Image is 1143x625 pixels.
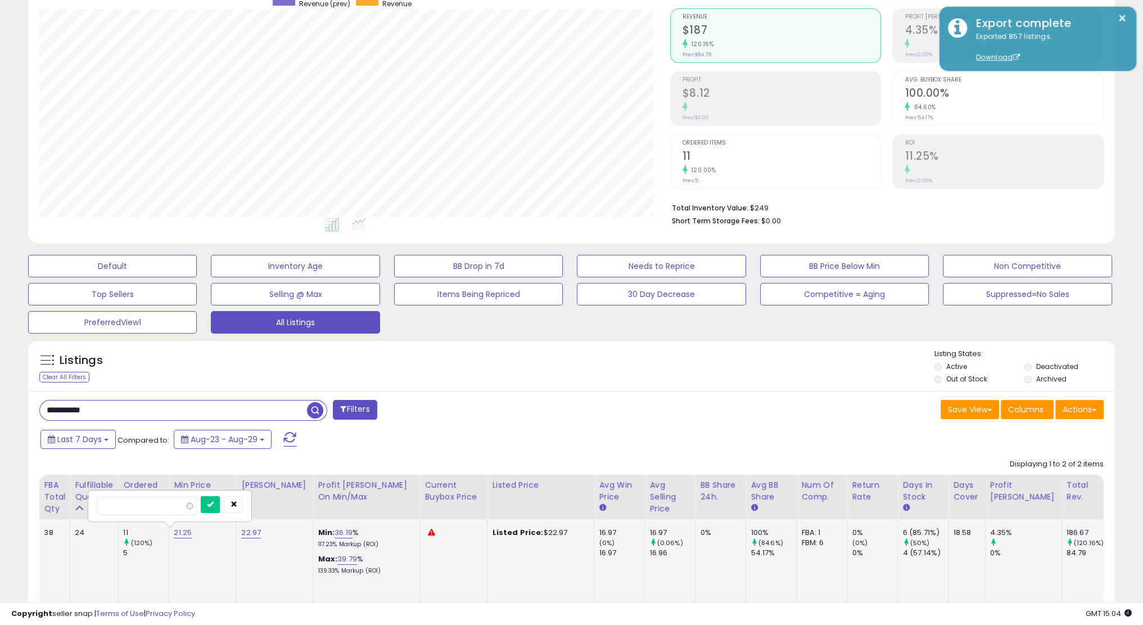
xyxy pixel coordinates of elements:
button: BB Price Below Min [760,255,929,277]
p: 139.33% Markup (ROI) [318,567,411,575]
a: 39.79 [337,554,357,565]
h2: 100.00% [905,87,1103,102]
span: Columns [1008,404,1043,415]
span: $0.00 [761,215,781,226]
button: Needs to Reprice [577,255,746,277]
a: 21.25 [174,527,192,538]
button: Inventory Age [211,255,380,277]
div: 4 (57.14%) [902,548,948,558]
h5: Listings [60,353,103,368]
div: Export complete [968,15,1128,32]
div: 11 [123,528,169,538]
small: 120.00% [688,166,716,174]
div: Return Rate [852,479,893,503]
div: $22.97 [492,528,585,538]
button: Selling @ Max [211,283,380,305]
small: (0%) [852,538,868,547]
a: 22.97 [241,527,261,538]
div: Avg BB Share [751,479,792,503]
b: Short Term Storage Fees: [672,216,760,226]
div: 100% [751,528,796,538]
span: ROI [905,140,1103,146]
h2: 11 [683,150,881,165]
button: Actions [1055,400,1104,419]
div: BB Share 24h. [700,479,741,503]
h2: 11.25% [905,150,1103,165]
div: Profit [PERSON_NAME] [990,479,1057,503]
div: [PERSON_NAME] [241,479,308,491]
div: 16.97 [599,528,644,538]
b: Max: [318,554,337,564]
button: PreferredView1 [28,311,197,334]
div: 38 [44,528,61,538]
small: 84.60% [910,103,936,111]
div: Min Price [174,479,232,491]
div: FBA Total Qty [44,479,65,515]
div: FBA: 1 [801,528,838,538]
div: 4.35% [990,528,1061,538]
div: Displaying 1 to 2 of 2 items [1010,459,1104,470]
div: Avg Selling Price [649,479,690,515]
div: 6 (85.71%) [902,528,948,538]
h2: 4.35% [905,24,1103,39]
button: Columns [1001,400,1054,419]
button: Aug-23 - Aug-29 [174,430,272,449]
button: × [1118,11,1127,25]
small: Avg Win Price. [599,503,606,513]
label: Deactivated [1036,362,1078,371]
button: BB Drop in 7d [394,255,563,277]
small: Prev: 0.00% [905,177,932,184]
div: Fulfillable Quantity [75,479,114,503]
div: 16.96 [649,548,695,558]
div: 24 [75,528,110,538]
div: Total Rev. [1067,479,1108,503]
div: 18.58 [953,528,976,538]
small: Prev: 5 [683,177,698,184]
div: 5 [123,548,169,558]
b: Total Inventory Value: [672,203,748,213]
small: (50%) [910,538,930,547]
label: Archived [1036,374,1067,384]
small: (120.16%) [1074,538,1104,547]
div: 0% [700,528,737,538]
div: 16.97 [599,548,644,558]
button: Top Sellers [28,283,197,305]
span: Revenue [683,14,881,20]
small: Avg BB Share. [751,503,757,513]
div: 0% [852,528,897,538]
h2: $187 [683,24,881,39]
small: Days In Stock. [902,503,909,513]
button: Last 7 Days [40,430,116,449]
small: Prev: 0.00% [905,51,932,58]
label: Out of Stock [946,374,987,384]
a: Download [976,52,1020,62]
div: Avg Win Price [599,479,640,503]
div: 0% [852,548,897,558]
div: Exported 857 listings. [968,32,1128,63]
h2: $8.12 [683,87,881,102]
small: (0%) [599,538,615,547]
button: 30 Day Decrease [577,283,746,305]
button: Competitive = Aging [760,283,929,305]
small: (0.06%) [657,538,683,547]
div: % [318,528,411,548]
div: 54.17% [751,548,796,558]
div: Current Buybox Price [424,479,482,503]
p: 117.23% Markup (ROI) [318,541,411,548]
a: Privacy Policy [146,608,195,619]
div: Listed Price [492,479,589,491]
div: 0% [990,548,1061,558]
span: Profit [PERSON_NAME] [905,14,1103,20]
a: Terms of Use [96,608,144,619]
div: Days Cover [953,479,980,503]
div: 84.79 [1067,548,1112,558]
button: Suppressed=No Sales [943,283,1112,305]
th: The percentage added to the cost of goods (COGS) that forms the calculator for Min & Max prices. [313,475,420,519]
div: 186.67 [1067,528,1112,538]
li: $249 [672,200,1095,214]
div: Days In Stock [902,479,943,503]
small: Prev: $84.79 [683,51,712,58]
small: Prev: 54.17% [905,114,933,121]
button: Save View [941,400,999,419]
div: seller snap | | [11,609,195,619]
